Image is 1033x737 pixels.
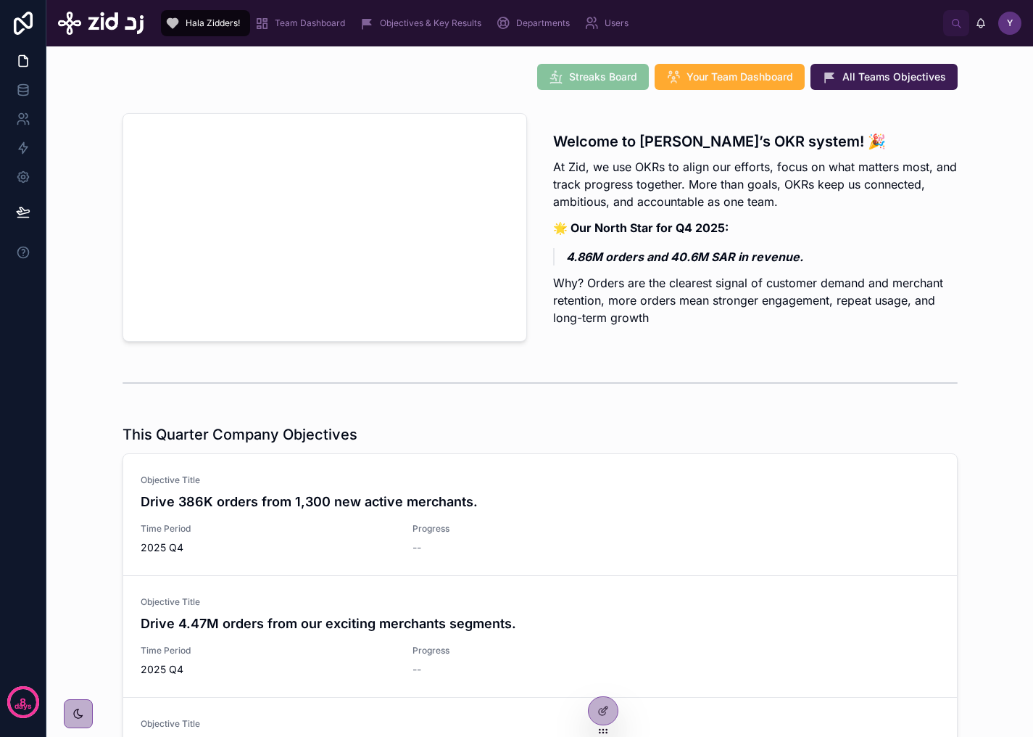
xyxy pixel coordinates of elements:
[655,64,805,90] button: Your Team Dashboard
[412,540,421,555] span: --
[155,7,943,39] div: scrollable content
[141,718,939,730] span: Objective Title
[141,662,183,677] span: 2025 Q4
[553,221,729,235] strong: 🌟 Our North Star for Q4 2025:
[380,17,481,29] span: Objectives & Key Results
[355,10,491,36] a: Objectives & Key Results
[141,523,395,535] span: Time Period
[842,70,946,84] span: All Teams Objectives
[141,614,939,633] h4: Drive 4.47M orders from our exciting merchants segments.
[250,10,355,36] a: Team Dashboard
[123,424,357,445] h1: This Quarter Company Objectives
[141,492,939,511] h4: Drive 386K orders from 1,300 new active merchants.
[412,645,939,656] span: Progress
[686,70,793,84] span: Your Team Dashboard
[412,662,421,677] span: --
[141,596,939,608] span: Objective Title
[14,701,32,712] p: days
[58,12,144,35] img: App logo
[566,250,803,264] strong: 4.86M orders and 40.6M SAR in revenue.
[141,540,183,555] span: 2025 Q4
[516,17,570,29] span: Departments
[553,131,958,152] h3: Welcome to [PERSON_NAME]’s OKR system! 🎉
[412,523,939,535] span: Progress
[580,10,639,36] a: Users
[553,158,958,210] p: At Zid, we use OKRs to align our efforts, focus on what matters most, and track progress together...
[141,474,939,486] span: Objective Title
[20,695,26,709] p: 8
[275,17,345,29] span: Team Dashboard
[161,10,250,36] a: Hala Zidders!
[810,64,958,90] button: All Teams Objectives
[491,10,580,36] a: Departments
[553,274,958,326] p: Why? Orders are the clearest signal of customer demand and merchant retention, more orders mean s...
[141,645,395,656] span: Time Period
[186,17,240,29] span: Hala Zidders!
[605,17,628,29] span: Users
[1007,17,1013,29] span: Y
